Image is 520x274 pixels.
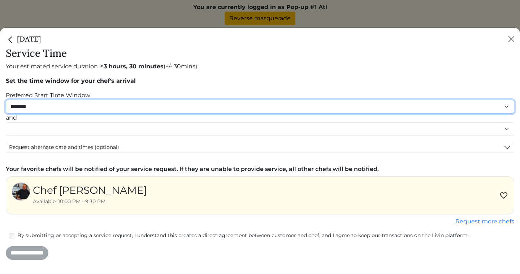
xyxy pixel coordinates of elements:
span: Request alternate date and times (optional) [9,144,119,151]
strong: Set the time window for your chef's arrival [6,77,136,84]
a: Chef [PERSON_NAME] Available: 10:00 PM - 9:30 PM [12,183,147,208]
a: Close [6,34,17,43]
img: d39c72ffb455eb1721b7f2a83249c274 [12,183,30,201]
button: Close [506,33,517,45]
a: Request more chefs [455,218,514,225]
img: Favorite chef [499,191,508,200]
div: Your favorite chefs will be notified of your service request. If they are unable to provide servi... [6,165,514,174]
h3: Service Time [6,47,514,60]
div: Available: 10:00 PM - 9:30 PM [33,198,147,205]
strong: 3 hours, 30 minutes [104,63,164,70]
img: back_caret-0738dc900bf9763b5e5a40894073b948e17d9601fd527fca9689b06ce300169f.svg [6,35,15,44]
label: and [6,114,17,122]
label: By submitting or accepting a service request, I understand this creates a direct agreement betwee... [17,232,514,239]
p: Your estimated service duration is (+/- 30mins) [6,62,514,71]
button: Request alternate date and times (optional) [6,142,514,153]
label: Preferred Start Time Window [6,91,90,100]
h5: [DATE] [6,34,41,44]
div: Chef [PERSON_NAME] [33,183,147,198]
